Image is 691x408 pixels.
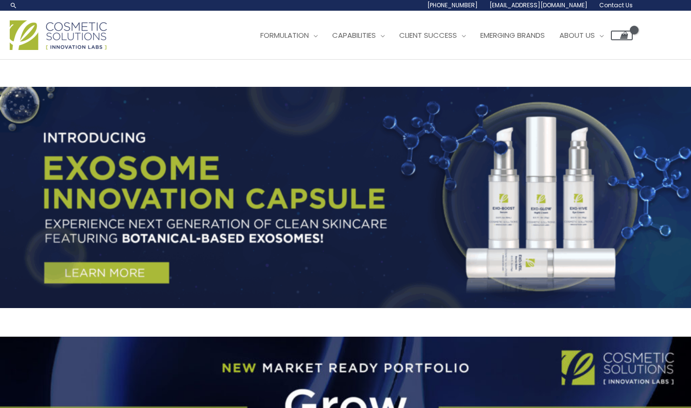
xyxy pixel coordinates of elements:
[559,30,595,40] span: About Us
[10,1,17,9] a: Search icon link
[332,30,376,40] span: Capabilities
[427,1,478,9] span: [PHONE_NUMBER]
[399,30,457,40] span: Client Success
[325,21,392,50] a: Capabilities
[552,21,611,50] a: About Us
[253,21,325,50] a: Formulation
[246,21,633,50] nav: Site Navigation
[611,31,633,40] a: View Shopping Cart, empty
[480,30,545,40] span: Emerging Brands
[473,21,552,50] a: Emerging Brands
[260,30,309,40] span: Formulation
[392,21,473,50] a: Client Success
[599,1,633,9] span: Contact Us
[10,20,107,50] img: Cosmetic Solutions Logo
[489,1,588,9] span: [EMAIL_ADDRESS][DOMAIN_NAME]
